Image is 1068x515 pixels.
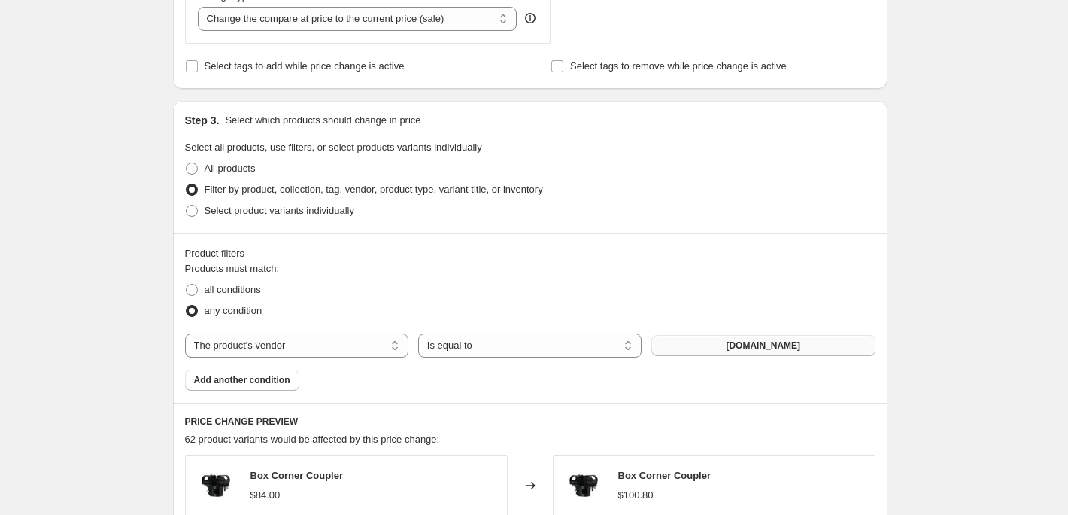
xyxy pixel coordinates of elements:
[205,305,262,316] span: any condition
[205,205,354,216] span: Select product variants individually
[618,488,654,503] div: $100.80
[205,60,405,72] span: Select tags to add while price change is active
[194,374,290,386] span: Add another condition
[205,163,256,174] span: All products
[193,463,238,508] img: 5122_2-1030x1030_80x.jpg
[523,11,538,26] div: help
[225,113,420,128] p: Select which products should change in price
[726,340,800,352] span: [DOMAIN_NAME]
[250,488,281,503] div: $84.00
[618,470,711,481] span: Box Corner Coupler
[185,434,440,445] span: 62 product variants would be affected by this price change:
[570,60,787,72] span: Select tags to remove while price change is active
[205,184,543,195] span: Filter by product, collection, tag, vendor, product type, variant title, or inventory
[250,470,344,481] span: Box Corner Coupler
[651,335,875,356] button: [DOMAIN_NAME]
[561,463,606,508] img: 5122_2-1030x1030_80x.jpg
[185,113,220,128] h2: Step 3.
[185,370,299,391] button: Add another condition
[205,284,261,295] span: all conditions
[185,263,280,274] span: Products must match:
[185,246,875,261] div: Product filters
[185,142,482,153] span: Select all products, use filters, or select products variants individually
[185,416,875,428] h6: PRICE CHANGE PREVIEW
